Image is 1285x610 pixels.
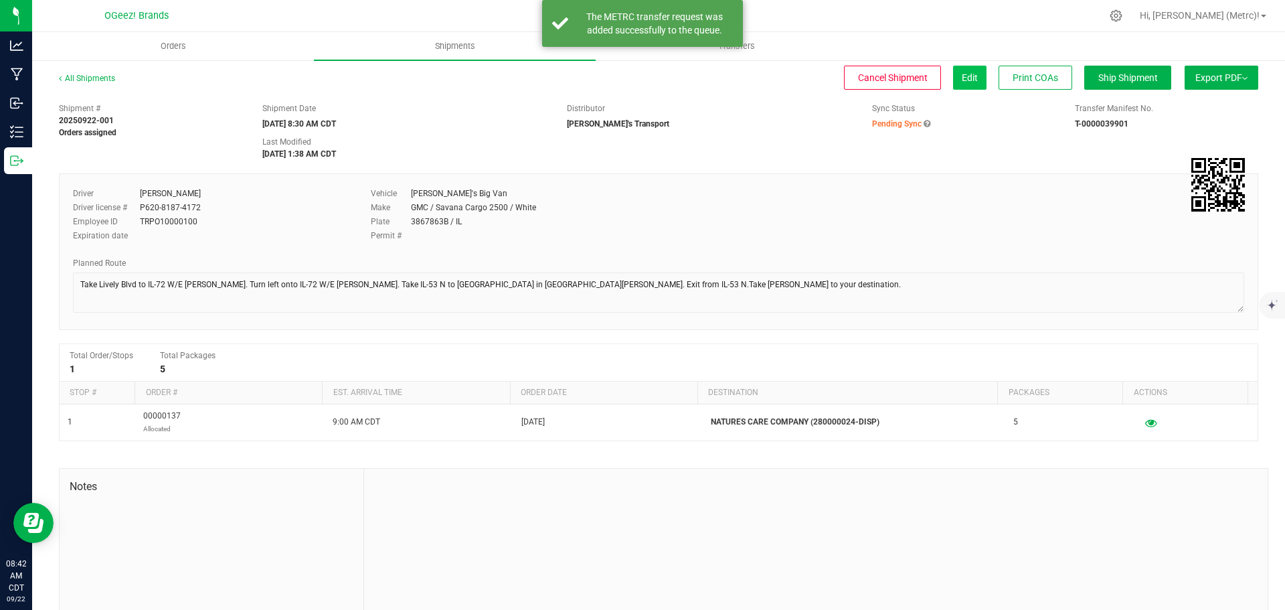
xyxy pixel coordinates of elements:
[70,479,353,495] span: Notes
[73,230,140,242] label: Expiration date
[411,216,462,228] div: 3867863B / IL
[32,32,314,60] a: Orders
[73,258,126,268] span: Planned Route
[140,216,197,228] div: TRPO10000100
[1075,102,1153,115] label: Transfer Manifest No.
[135,382,322,404] th: Order #
[1075,119,1128,129] strong: T-0000039901
[73,216,140,228] label: Employee ID
[411,187,507,200] div: [PERSON_NAME]'s Big Van
[417,40,493,52] span: Shipments
[68,416,72,429] span: 1
[1191,158,1245,212] img: Scan me!
[521,416,545,429] span: [DATE]
[160,364,165,374] strong: 5
[371,230,411,242] label: Permit #
[567,102,605,115] label: Distributor
[858,72,928,83] span: Cancel Shipment
[59,128,116,137] strong: Orders assigned
[59,102,242,115] span: Shipment #
[73,187,140,200] label: Driver
[872,119,922,129] span: Pending Sync
[1140,10,1260,21] span: Hi, [PERSON_NAME] (Metrc)!
[1108,9,1124,22] div: Manage settings
[844,66,941,90] button: Cancel Shipment
[262,136,311,148] label: Last Modified
[1191,158,1245,212] qrcode: 20250922-001
[322,382,509,404] th: Est. arrival time
[140,202,201,214] div: P620-8187-4172
[143,410,181,435] span: 00000137
[6,594,26,604] p: 09/22
[59,116,114,125] strong: 20250922-001
[104,10,169,21] span: OGeez! Brands
[999,66,1072,90] button: Print COAs
[1084,66,1171,90] button: Ship Shipment
[997,382,1122,404] th: Packages
[262,102,316,115] label: Shipment Date
[1013,72,1058,83] span: Print COAs
[60,382,135,404] th: Stop #
[953,66,987,90] button: Edit
[711,416,997,429] p: NATURES CARE COMPANY (280000024-DISP)
[510,382,697,404] th: Order date
[73,202,140,214] label: Driver license #
[143,40,204,52] span: Orders
[1122,382,1248,404] th: Actions
[1195,72,1248,83] span: Export PDF
[872,102,915,115] label: Sync Status
[70,364,75,374] strong: 1
[262,149,336,159] strong: [DATE] 1:38 AM CDT
[1185,66,1258,90] button: Export PDF
[411,202,536,214] div: GMC / Savana Cargo 2500 / White
[10,68,23,81] inline-svg: Manufacturing
[13,503,54,543] iframe: Resource center
[143,423,181,435] p: Allocated
[1013,416,1018,429] span: 5
[10,125,23,139] inline-svg: Inventory
[10,39,23,52] inline-svg: Analytics
[10,96,23,110] inline-svg: Inbound
[6,558,26,594] p: 08:42 AM CDT
[70,351,133,360] span: Total Order/Stops
[1098,72,1158,83] span: Ship Shipment
[371,202,411,214] label: Make
[140,187,201,200] div: [PERSON_NAME]
[10,154,23,167] inline-svg: Outbound
[333,416,380,429] span: 9:00 AM CDT
[314,32,596,60] a: Shipments
[160,351,216,360] span: Total Packages
[371,187,411,200] label: Vehicle
[567,119,669,129] strong: [PERSON_NAME]'s Transport
[962,72,978,83] span: Edit
[262,119,336,129] strong: [DATE] 8:30 AM CDT
[59,74,115,83] a: All Shipments
[371,216,411,228] label: Plate
[697,382,997,404] th: Destination
[576,10,733,37] div: The METRC transfer request was added successfully to the queue.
